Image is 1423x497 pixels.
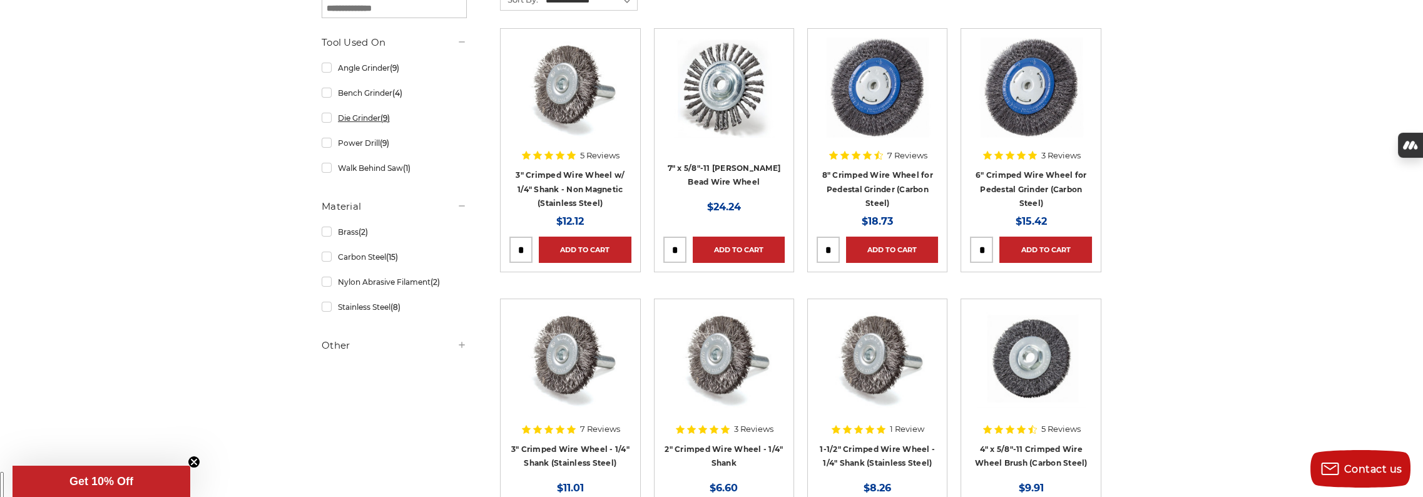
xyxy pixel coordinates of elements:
img: Crimped Wire Wheel with Shank [827,308,927,408]
span: (2) [431,277,440,287]
a: 6" Crimped Wire Wheel for Pedestal Grinder [970,38,1091,159]
a: Quick view [527,75,613,100]
a: Carbon Steel [322,246,467,268]
a: Stainless Steel [322,296,467,318]
h5: Other [322,338,467,353]
a: Quick view [527,346,613,371]
div: Get 10% OffClose teaser [13,466,190,497]
a: Quick view [681,75,767,100]
a: Add to Cart [999,237,1091,263]
a: 7" x 5/8"-11 [PERSON_NAME] Bead Wire Wheel [668,163,781,187]
span: $24.24 [707,201,741,213]
a: Add to Cart [693,237,785,263]
a: 6" Crimped Wire Wheel for Pedestal Grinder (Carbon Steel) [976,170,1086,208]
a: Nylon Abrasive Filament [322,271,467,293]
span: $15.42 [1016,215,1047,227]
span: $9.91 [1019,482,1044,494]
img: Crimped Wire Wheel with Shank [674,308,774,408]
span: (9) [390,63,399,73]
span: (9) [380,113,390,123]
img: 8" Crimped Wire Wheel for Pedestal Grinder [825,38,930,138]
h5: Tool Used On [322,35,467,50]
span: 1 Review [890,425,924,433]
a: Quick view [834,346,921,371]
img: Crimped Wire Wheel with Shank [520,308,620,408]
a: Crimped Wire Wheel with Shank [509,308,631,429]
span: (1) [403,163,411,173]
span: (15) [386,252,398,262]
a: 3" Crimped Wire Wheel w/ 1/4" Shank - Non Magnetic (Stainless Steel) [516,170,625,208]
a: Quick view [681,346,767,371]
span: 3 Reviews [734,425,773,433]
a: 4" x 5/8"-11 Crimped Wire Wheel Brush (Carbon Steel) [975,444,1088,468]
a: 3" Crimped Wire Wheel - 1/4" Shank (Stainless Steel) [511,444,630,468]
img: Crimped Wire Wheel with Shank Non Magnetic [520,38,620,138]
button: Contact us [1310,450,1410,488]
a: Brass [322,221,467,243]
span: $6.60 [710,482,738,494]
span: $8.26 [864,482,891,494]
img: 6" Crimped Wire Wheel for Pedestal Grinder [979,38,1084,138]
a: Power Drill [322,132,467,154]
span: (4) [392,88,402,98]
a: 8" Crimped Wire Wheel for Pedestal Grinder (Carbon Steel) [822,170,933,208]
h5: Material [322,199,467,214]
span: (9) [380,138,389,148]
a: 1-1/2" Crimped Wire Wheel - 1/4" Shank (Stainless Steel) [820,444,935,468]
span: (8) [390,302,400,312]
img: 4" x 5/8"-11 Crimped Wire Wheel Brush (Carbon Steel) [977,308,1084,408]
span: 5 Reviews [1041,425,1081,433]
span: 5 Reviews [580,151,620,160]
a: Quick view [988,346,1074,371]
a: Add to Cart [846,237,938,263]
button: Close teaser [188,456,200,468]
a: Angle Grinder [322,57,467,79]
span: (2) [359,227,368,237]
a: Walk Behind Saw [322,157,467,179]
a: Crimped Wire Wheel with Shank [663,308,785,429]
span: $18.73 [862,215,893,227]
span: 7 Reviews [887,151,927,160]
a: Bench Grinder [322,82,467,104]
a: Add to Cart [539,237,631,263]
a: Crimped Wire Wheel with Shank [817,308,938,429]
a: 7" x 5/8"-11 Stringer Bead Wire Wheel [663,38,785,159]
span: 7 Reviews [580,425,620,433]
a: Quick view [834,75,921,100]
a: 8" Crimped Wire Wheel for Pedestal Grinder [817,38,938,159]
span: 3 Reviews [1041,151,1081,160]
a: Die Grinder [322,107,467,129]
a: Quick view [988,75,1074,100]
span: $11.01 [557,482,584,494]
img: 7" x 5/8"-11 Stringer Bead Wire Wheel [674,38,774,138]
span: Get 10% Off [69,475,133,488]
a: 2" Crimped Wire Wheel - 1/4" Shank [665,444,783,468]
a: 4" x 5/8"-11 Crimped Wire Wheel Brush (Carbon Steel) [970,308,1091,429]
span: Contact us [1344,463,1402,475]
span: $12.12 [556,215,584,227]
a: Crimped Wire Wheel with Shank Non Magnetic [509,38,631,159]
